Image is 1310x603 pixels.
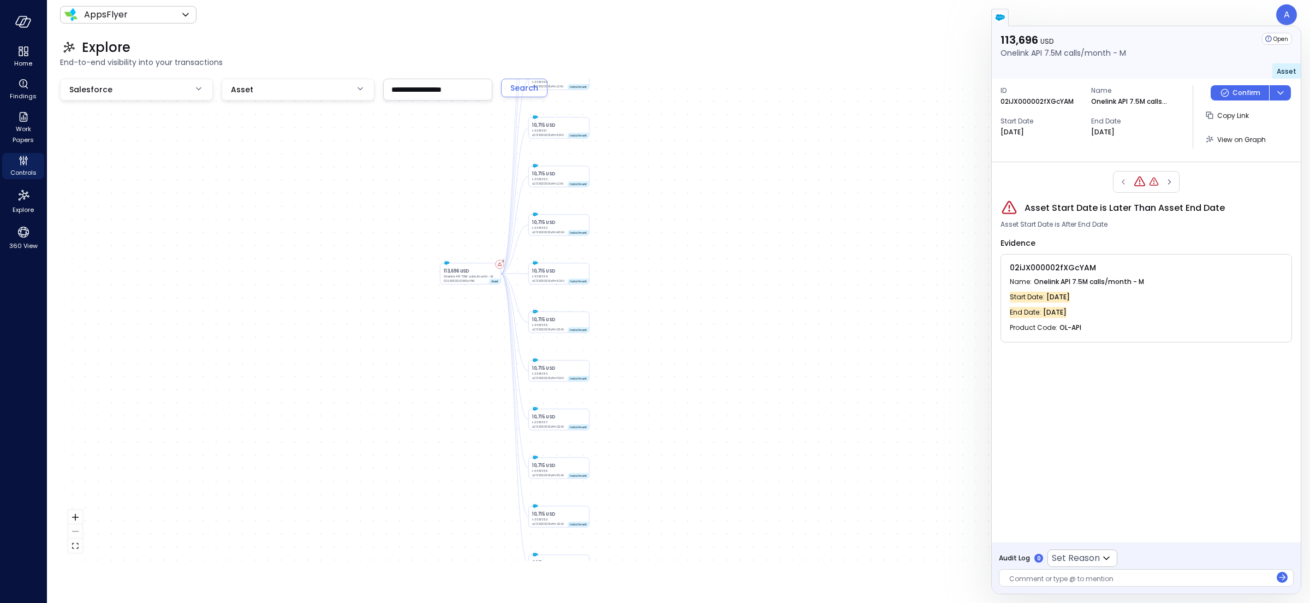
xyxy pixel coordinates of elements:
img: Icon [64,8,78,21]
img: salesforce [444,260,450,266]
img: salesforce [532,406,538,412]
div: Button group with a nested menu [1211,85,1291,100]
div: Avi Brandwain [1276,4,1297,25]
span: ID [1001,85,1082,96]
p: 113,696 [1001,33,1126,47]
p: 10,715 USD [532,268,586,274]
span: End-to-end visibility into your transactions [60,56,1297,68]
p: I-3681652 [532,177,586,181]
p: I-3681657 [532,420,586,424]
p: 10,715 USD [532,511,586,517]
g: Edge from sf_asset::02iJX000002fXGcYAM to sf_installment::a2TJX000001sFmQ2AU [501,274,528,419]
p: 02iJX000002fXGcYAM [1001,96,1074,107]
p: Set Reason [1052,552,1100,565]
p: Installment [570,230,587,235]
span: Name : [1010,276,1034,287]
div: Search [510,81,538,95]
span: Product Code : [1010,322,1059,333]
span: Asset [231,84,253,96]
p: a2TJX000001sFmL2AU [532,181,565,186]
div: Home [2,44,44,70]
span: [DATE] [1046,292,1070,303]
p: 10,715 USD [532,365,586,371]
img: salesforce [532,454,538,460]
p: Installment [570,133,587,138]
p: Confirm [1232,87,1260,98]
p: a2TJX000001sFmQ2AU [532,424,565,429]
p: I-3681653 [532,226,586,230]
div: 360 View [2,223,44,252]
p: I-3681650 [532,80,586,84]
span: Work Papers [7,123,40,145]
p: 10,715 USD [532,122,586,128]
div: Controls [2,153,44,179]
span: End Date : [1010,307,1043,318]
p: Installment [570,85,587,89]
span: [DATE] [1043,307,1067,318]
g: Edge from sf_asset::02iJX000002fXGcYAM to sf_installment::a2TJX000001sFmS2AU [501,274,528,517]
img: salesforce [532,163,538,169]
g: Edge from sf_asset::02iJX000002fXGcYAM to sf_installment::a2TJX000001sFmJ2AU [501,79,528,274]
p: Asset [491,279,499,283]
button: zoom in [68,510,82,524]
p: Installment [570,425,587,429]
p: 10,715 USD [532,219,586,226]
img: salesforce [532,114,538,120]
p: I-3681651 [532,128,586,133]
span: Copy Link [1217,111,1249,120]
button: fit view [68,539,82,553]
p: Installment [570,328,587,332]
button: Copy Link [1202,106,1253,125]
p: 10,715 USD [532,462,586,469]
span: Salesforce [69,84,112,96]
p: 10,715 USD [532,170,586,177]
span: Controls [10,167,37,178]
button: dropdown-icon-button [1269,85,1291,100]
p: 113,696 USD [444,268,498,274]
p: Onelink API 7.5M calls/month - M [444,274,498,279]
div: Asset Billing Date < Asset original date [1148,176,1159,187]
g: Edge from sf_asset::02iJX000002fXGcYAM to sf_installment::a2TJX000001sFmI2AU [501,31,528,274]
p: a2TJX000001sFmK2AU [532,133,565,137]
span: Findings [10,91,37,102]
button: View on Graph [1202,130,1270,149]
span: Start Date [1001,116,1082,127]
span: USD [1040,37,1053,46]
img: salesforce [532,309,538,315]
p: 0 [1037,554,1041,563]
span: Evidence [1001,238,1035,249]
img: salesforce [532,357,538,363]
p: I-3681654 [532,274,586,279]
span: Explore [82,39,130,56]
p: Onelink API 7.5M calls/month - M [1091,96,1168,107]
span: Onelink API 7.5M calls/month - M [1034,276,1144,287]
div: Findings [2,76,44,103]
g: Edge from sf_asset::02iJX000002fXGcYAM to sf_installment::a2TJX000001sFmK2AU [501,128,528,274]
p: 6,191 USD [532,559,586,566]
p: A [1284,8,1290,21]
p: [DATE] [1091,127,1115,138]
img: salesforce [995,12,1005,23]
div: React Flow controls [68,510,82,553]
span: Name [1091,85,1173,96]
p: a2TJX000001sFmS2AU [532,522,565,526]
g: Edge from sf_asset::02iJX000002fXGcYAM to sf_installment::a2TJX000001sFmL2AU [501,176,528,274]
p: a2TJX000001sFmN2AU [532,279,565,283]
p: I-3681658 [532,469,586,473]
g: Edge from sf_asset::02iJX000002fXGcYAM to sf_installment::a2TJX000001sFmO2AU [501,274,528,322]
span: Asset [1277,67,1296,76]
span: View on Graph [1217,135,1266,144]
p: a2TJX000001sFmP2AU [532,376,565,380]
span: End Date [1091,116,1173,127]
p: AppsFlyer [84,8,128,21]
span: Asset Start Date is Later Than Asset End Date [1025,202,1225,215]
button: Search [501,79,547,97]
div: Work Papers [2,109,44,146]
p: Installment [570,279,587,283]
div: Explore [2,186,44,216]
p: Installment [570,474,587,478]
p: [DATE] [1001,127,1024,138]
p: I-3681656 [532,371,586,376]
span: 360 View [9,240,38,251]
p: 02iJX000002fXGcYAM [444,279,477,283]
